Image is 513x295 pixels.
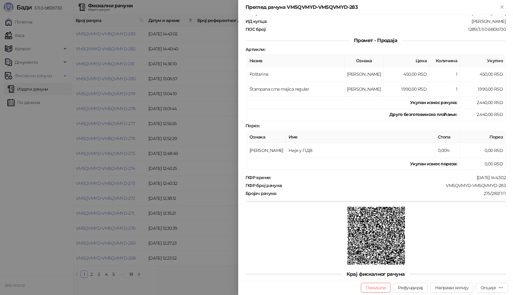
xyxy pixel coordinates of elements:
div: Опције [481,285,496,290]
strong: ПФР време : [246,175,271,180]
td: 0,00 RSD [460,143,506,158]
span: Промет - Продаја [349,38,402,43]
button: Опције [476,283,508,293]
button: Рефундирај [393,283,428,293]
td: 1 [429,67,460,82]
strong: ИД купца : [246,19,267,24]
button: Close [498,4,506,11]
th: Стопа [435,131,460,143]
div: Преглед рачуна VM5QVMYD-VM5QVMYD-283 [246,4,498,11]
img: QR код [347,207,405,264]
td: 1.990,00 RSD [384,82,429,97]
th: Ознака [344,55,384,67]
td: 0,00 RSD [460,158,506,170]
td: 0,00% [435,143,460,158]
span: Крај фискалног рачуна [342,271,410,277]
th: Порез [460,131,506,143]
button: Направи копију [430,283,473,293]
strong: ПФР број рачуна : [246,183,282,188]
td: [PERSON_NAME] [247,143,286,158]
th: Име [286,131,435,143]
span: Направи копију [435,285,468,290]
th: Цена [384,55,429,67]
td: 1 [429,82,460,97]
td: Štampana crna majica regular [247,82,344,97]
strong: Друго безготовинско плаћање : [389,112,457,117]
strong: Бројач рачуна : [246,191,276,196]
td: Није у ПДВ [286,143,435,158]
div: :[PERSON_NAME] [267,19,506,24]
td: Poštarina [247,67,344,82]
div: 1289/3.11.0-b80b730 [266,27,506,32]
strong: Порез : [246,123,260,128]
div: VM5QVMYD-VM5QVMYD-283 [283,183,506,188]
td: 2.440,00 RSD [460,109,506,121]
strong: Артикли : [246,47,265,52]
strong: Укупан износ пореза: [410,161,457,167]
div: [DATE] 14:43:02 [271,175,506,180]
div: 275/283ПП [277,191,506,196]
td: [PERSON_NAME] [344,82,384,97]
th: Укупно [460,55,506,67]
strong: Укупан износ рачуна : [410,100,457,105]
td: 1.990,00 RSD [460,82,506,97]
th: Ознака [247,131,286,143]
td: 450,00 RSD [384,67,429,82]
strong: ПОС број : [246,27,266,32]
th: Количина [429,55,460,67]
td: [PERSON_NAME] [344,67,384,82]
th: Назив [247,55,344,67]
td: 2.440,00 RSD [460,97,506,109]
td: 450,00 RSD [460,67,506,82]
button: Поништи [361,283,391,293]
